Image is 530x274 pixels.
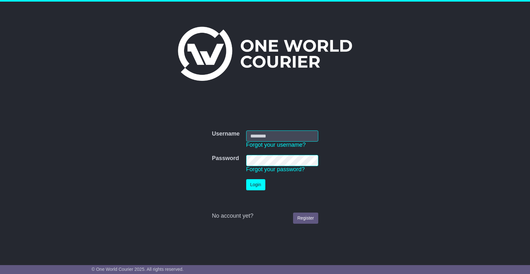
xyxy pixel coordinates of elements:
[246,142,306,148] a: Forgot your username?
[246,179,265,190] button: Login
[178,27,352,81] img: One World
[92,267,184,272] span: © One World Courier 2025. All rights reserved.
[293,213,318,224] a: Register
[212,130,239,137] label: Username
[246,166,305,172] a: Forgot your password?
[212,155,239,162] label: Password
[212,213,318,220] div: No account yet?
